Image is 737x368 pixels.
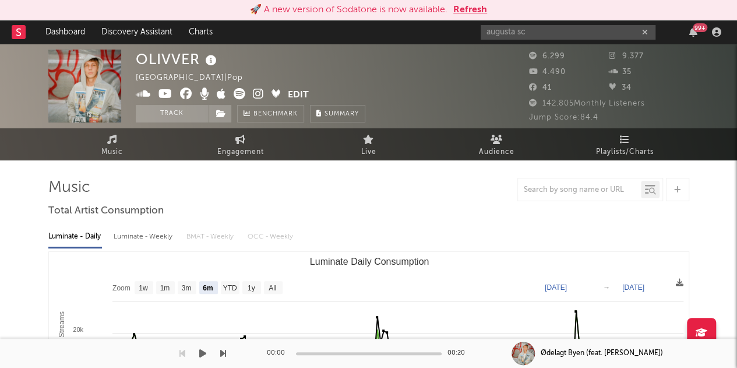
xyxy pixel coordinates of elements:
[136,71,256,85] div: [GEOGRAPHIC_DATA] | Pop
[609,52,644,60] span: 9.377
[310,105,365,122] button: Summary
[177,128,305,160] a: Engagement
[48,128,177,160] a: Music
[269,284,276,292] text: All
[689,27,697,37] button: 99+
[217,145,264,159] span: Engagement
[160,284,170,292] text: 1m
[267,346,290,360] div: 00:00
[622,283,644,292] text: [DATE]
[361,145,376,159] span: Live
[545,283,567,292] text: [DATE]
[223,284,237,292] text: YTD
[136,105,209,122] button: Track
[112,284,131,292] text: Zoom
[253,107,298,121] span: Benchmark
[114,227,175,247] div: Luminate - Weekly
[237,105,304,122] a: Benchmark
[693,23,707,32] div: 99 +
[529,84,552,92] span: 41
[609,68,632,76] span: 35
[447,346,471,360] div: 00:20
[247,284,255,292] text: 1y
[37,20,93,44] a: Dashboard
[48,227,102,247] div: Luminate - Daily
[529,100,645,107] span: 142.805 Monthly Listeners
[518,185,641,195] input: Search by song name or URL
[305,128,433,160] a: Live
[529,52,565,60] span: 6.299
[479,145,514,159] span: Audience
[603,283,610,292] text: →
[325,111,359,117] span: Summary
[48,204,164,218] span: Total Artist Consumption
[309,257,429,267] text: Luminate Daily Consumption
[453,3,487,17] button: Refresh
[529,114,598,121] span: Jump Score: 84.4
[481,25,655,40] input: Search for artists
[250,3,447,17] div: 🚀 A new version of Sodatone is now available.
[609,84,632,92] span: 34
[596,145,654,159] span: Playlists/Charts
[181,20,221,44] a: Charts
[288,88,309,103] button: Edit
[93,20,181,44] a: Discovery Assistant
[181,284,191,292] text: 3m
[139,284,148,292] text: 1w
[136,50,220,69] div: OLIVVER
[433,128,561,160] a: Audience
[101,145,123,159] span: Music
[73,326,83,333] text: 20k
[541,348,663,359] div: Ødelagt Byen (feat. [PERSON_NAME])
[561,128,689,160] a: Playlists/Charts
[203,284,213,292] text: 6m
[529,68,566,76] span: 4.490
